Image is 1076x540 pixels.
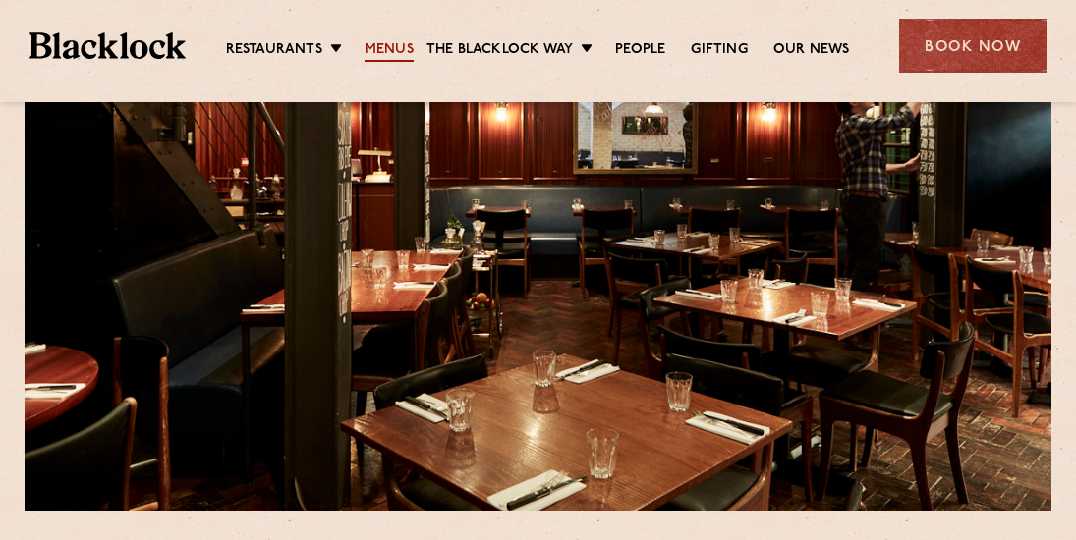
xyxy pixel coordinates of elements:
[691,40,747,62] a: Gifting
[29,32,186,59] img: BL_Textured_Logo-footer-cropped.svg
[226,40,322,62] a: Restaurants
[899,19,1047,73] div: Book Now
[615,40,665,62] a: People
[365,40,414,62] a: Menus
[426,40,573,62] a: The Blacklock Way
[773,40,850,62] a: Our News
